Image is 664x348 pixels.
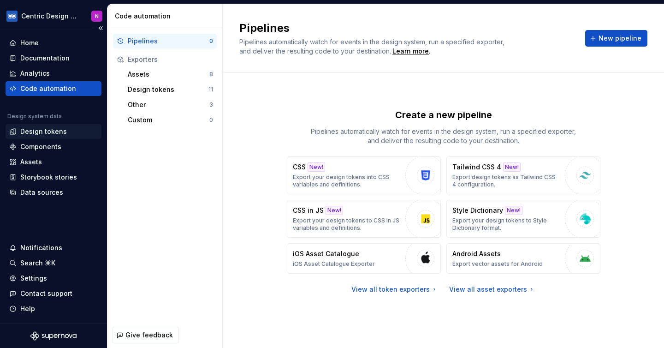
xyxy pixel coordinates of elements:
[2,6,105,26] button: Centric Design SystemN
[20,289,72,298] div: Contact support
[6,286,101,301] button: Contact support
[209,71,213,78] div: 8
[599,34,641,43] span: New pipeline
[128,115,209,125] div: Custom
[20,304,35,313] div: Help
[392,47,429,56] a: Learn more
[287,156,441,194] button: CSSNew!Export your design tokens into CSS variables and definitions.
[6,51,101,66] a: Documentation
[128,36,209,46] div: Pipelines
[6,155,101,169] a: Assets
[209,116,213,124] div: 0
[124,67,217,82] button: Assets8
[452,162,501,172] p: Tailwind CSS 4
[6,139,101,154] a: Components
[6,170,101,185] a: Storybook stories
[391,48,430,55] span: .
[124,82,217,97] button: Design tokens11
[293,206,324,215] p: CSS in JS
[20,69,50,78] div: Analytics
[128,100,209,109] div: Other
[94,22,107,35] button: Collapse sidebar
[6,36,101,50] a: Home
[293,249,359,258] p: iOS Asset Catalogue
[585,30,647,47] button: New pipeline
[6,240,101,255] button: Notifications
[6,301,101,316] button: Help
[7,113,62,120] div: Design system data
[6,256,101,270] button: Search ⌘K
[505,206,522,215] div: New!
[95,12,99,20] div: N
[20,188,63,197] div: Data sources
[446,156,600,194] button: Tailwind CSS 4New!Export design tokens as Tailwind CSS 4 configuration.
[20,157,42,167] div: Assets
[128,55,213,64] div: Exporters
[20,54,70,63] div: Documentation
[112,327,179,343] button: Give feedback
[20,84,76,93] div: Code automation
[351,285,438,294] a: View all token exporters
[125,330,173,340] span: Give feedback
[305,127,582,145] p: Pipelines automatically watch for events in the design system, run a specified exporter, and deli...
[449,285,535,294] a: View all asset exporters
[293,260,375,268] p: iOS Asset Catalogue Exporter
[452,174,560,188] p: Export design tokens as Tailwind CSS 4 configuration.
[6,81,101,96] a: Code automation
[446,200,600,238] button: Style DictionaryNew!Export your design tokens to Style Dictionary format.
[452,260,543,268] p: Export vector assets for Android
[6,124,101,139] a: Design tokens
[115,12,219,21] div: Code automation
[6,271,101,286] a: Settings
[395,108,492,121] p: Create a new pipeline
[452,217,560,232] p: Export your design tokens to Style Dictionary format.
[308,162,325,172] div: New!
[113,34,217,48] button: Pipelines0
[20,173,77,182] div: Storybook stories
[239,21,574,36] h2: Pipelines
[30,331,77,341] svg: Supernova Logo
[287,243,441,274] button: iOS Asset CatalogueiOS Asset Catalogue Exporter
[452,249,501,258] p: Android Assets
[20,258,55,268] div: Search ⌘K
[128,85,208,94] div: Design tokens
[293,174,401,188] p: Export your design tokens into CSS variables and definitions.
[503,162,521,172] div: New!
[239,38,506,55] span: Pipelines automatically watch for events in the design system, run a specified exporter, and deli...
[209,37,213,45] div: 0
[124,113,217,127] button: Custom0
[20,38,39,48] div: Home
[293,217,401,232] p: Export your design tokens to CSS in JS variables and definitions.
[209,101,213,108] div: 3
[287,200,441,238] button: CSS in JSNew!Export your design tokens to CSS in JS variables and definitions.
[293,162,306,172] p: CSS
[20,142,61,151] div: Components
[6,11,18,22] img: 87080768-5ff6-40b4-a790-e2fa022e0eb8.png
[208,86,213,93] div: 11
[6,185,101,200] a: Data sources
[20,243,62,252] div: Notifications
[124,97,217,112] button: Other3
[326,206,343,215] div: New!
[452,206,503,215] p: Style Dictionary
[20,274,47,283] div: Settings
[21,12,80,21] div: Centric Design System
[446,243,600,274] button: Android AssetsExport vector assets for Android
[128,70,209,79] div: Assets
[20,127,67,136] div: Design tokens
[6,66,101,81] a: Analytics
